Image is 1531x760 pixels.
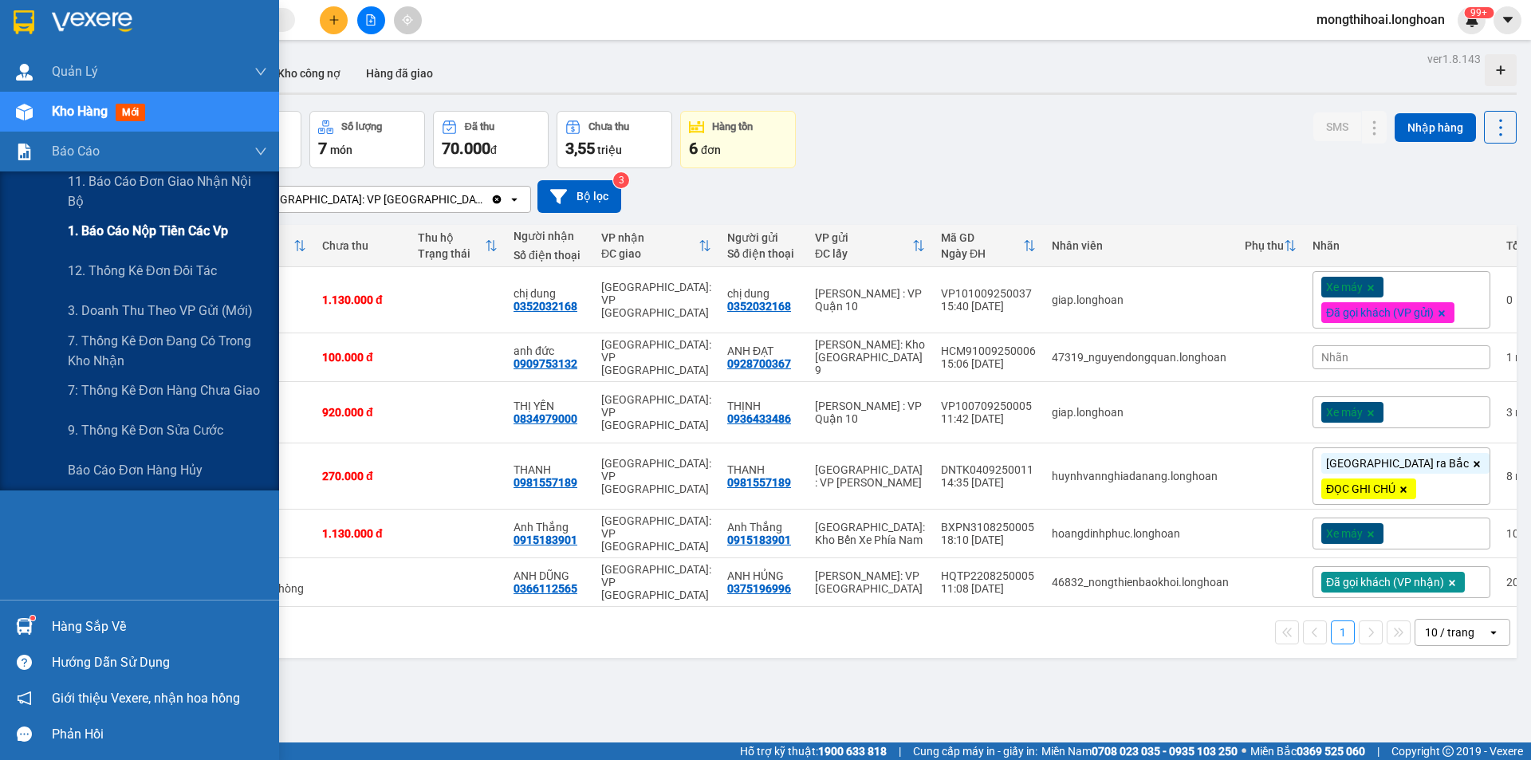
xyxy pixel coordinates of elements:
[16,618,33,635] img: warehouse-icon
[410,225,506,267] th: Toggle SortBy
[16,64,33,81] img: warehouse-icon
[68,301,253,321] span: 3. Doanh Thu theo VP Gửi (mới)
[613,172,629,188] sup: 3
[16,144,33,160] img: solution-icon
[1425,624,1474,640] div: 10 / trang
[727,412,791,425] div: 0936433486
[322,470,402,482] div: 270.000 đ
[514,569,585,582] div: ANH DŨNG
[514,521,585,534] div: Anh Thắng
[490,144,497,156] span: đ
[17,727,32,742] span: message
[1052,351,1229,364] div: 47319_nguyendongquan.longhoan
[52,615,267,639] div: Hàng sắp về
[329,14,340,26] span: plus
[941,300,1036,313] div: 15:40 [DATE]
[701,144,721,156] span: đơn
[508,193,521,206] svg: open
[309,111,425,168] button: Số lượng7món
[899,742,901,760] span: |
[433,111,549,168] button: Đã thu70.000đ
[365,14,376,26] span: file-add
[815,463,925,489] div: [GEOGRAPHIC_DATA] : VP [PERSON_NAME]
[1250,742,1365,760] span: Miền Bắc
[1052,293,1229,306] div: giap.longhoan
[727,357,791,370] div: 0928700367
[601,514,711,553] div: [GEOGRAPHIC_DATA]: VP [GEOGRAPHIC_DATA]
[727,476,791,489] div: 0981557189
[52,104,108,119] span: Kho hàng
[1331,620,1355,644] button: 1
[941,287,1036,300] div: VP101009250037
[1427,50,1481,68] div: ver 1.8.143
[320,6,348,34] button: plus
[68,380,260,400] span: 7: Thống kê đơn hàng chưa giao
[514,400,585,412] div: THỊ YẾN
[341,121,382,132] div: Số lượng
[322,351,402,364] div: 100.000 đ
[941,521,1036,534] div: BXPN3108250005
[1313,239,1490,252] div: Nhãn
[815,400,925,425] div: [PERSON_NAME] : VP Quận 10
[807,225,933,267] th: Toggle SortBy
[727,287,799,300] div: chị dung
[1395,113,1476,142] button: Nhập hàng
[52,651,267,675] div: Hướng dẫn sử dụng
[557,111,672,168] button: Chưa thu3,55 triệu
[1326,526,1363,541] span: Xe máy
[1237,225,1305,267] th: Toggle SortBy
[330,144,352,156] span: món
[1464,7,1494,18] sup: 426
[727,582,791,595] div: 0375196996
[601,563,711,601] div: [GEOGRAPHIC_DATA]: VP [GEOGRAPHIC_DATA]
[593,225,719,267] th: Toggle SortBy
[514,412,577,425] div: 0834979000
[1485,54,1517,86] div: Tạo kho hàng mới
[727,400,799,412] div: THỊNH
[1326,280,1363,294] span: Xe máy
[913,742,1037,760] span: Cung cấp máy in - giấy in:
[689,139,698,158] span: 6
[727,534,791,546] div: 0915183901
[1313,112,1361,141] button: SMS
[941,412,1036,425] div: 11:42 [DATE]
[1321,351,1348,364] span: Nhãn
[1326,305,1434,320] span: Đã gọi khách (VP gửi)
[941,247,1023,260] div: Ngày ĐH
[402,14,413,26] span: aim
[601,457,711,495] div: [GEOGRAPHIC_DATA]: VP [GEOGRAPHIC_DATA]
[514,300,577,313] div: 0352032168
[418,247,485,260] div: Trạng thái
[465,121,494,132] div: Đã thu
[52,688,240,708] span: Giới thiệu Vexere, nhận hoa hồng
[68,460,203,480] span: Báo cáo đơn hàng hủy
[727,345,799,357] div: ANH ĐẠT
[1052,576,1229,589] div: 46832_nongthienbaokhoi.longhoan
[514,249,585,262] div: Số điện thoại
[727,521,799,534] div: Anh Thắng
[815,521,925,546] div: [GEOGRAPHIC_DATA]: Kho Bến Xe Phía Nam
[1326,482,1395,496] span: ĐỌC GHI CHÚ
[941,476,1036,489] div: 14:35 [DATE]
[52,61,98,81] span: Quản Lý
[712,121,753,132] div: Hàng tồn
[254,191,487,207] div: [GEOGRAPHIC_DATA]: VP [GEOGRAPHIC_DATA]
[601,281,711,319] div: [GEOGRAPHIC_DATA]: VP [GEOGRAPHIC_DATA]
[254,65,267,78] span: down
[68,331,267,371] span: 7. Thống kê đơn đang có trong kho nhận
[357,6,385,34] button: file-add
[116,104,145,121] span: mới
[727,300,791,313] div: 0352032168
[1041,742,1238,760] span: Miền Nam
[490,193,503,206] svg: Clear value
[727,231,799,244] div: Người gửi
[1442,746,1454,757] span: copyright
[1242,748,1246,754] span: ⚪️
[322,239,402,252] div: Chưa thu
[815,287,925,313] div: [PERSON_NAME] : VP Quận 10
[601,231,699,244] div: VP nhận
[1092,745,1238,758] strong: 0708 023 035 - 0935 103 250
[815,569,925,595] div: [PERSON_NAME]: VP [GEOGRAPHIC_DATA]
[588,121,629,132] div: Chưa thu
[514,287,585,300] div: chị dung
